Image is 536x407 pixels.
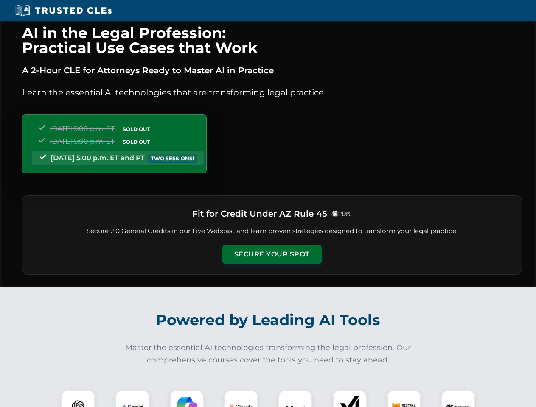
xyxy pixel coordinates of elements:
[331,210,352,217] img: Logo
[120,137,153,146] span: SOLD OUT
[22,25,522,55] h1: AI in the Legal Profession: Practical Use Cases that Work
[13,4,114,17] img: Trusted CLEs
[192,206,327,221] h3: Fit for Credit Under AZ Rule 45
[50,137,115,145] span: [DATE] 5:00 p.m. ET
[120,125,153,134] span: SOLD OUT
[22,64,522,77] p: A 2-Hour CLE for Attorneys Ready to Master AI in Practice
[33,226,511,236] p: Secure 2.0 General Credits in our Live Webcast and learn proven strategies designed to transform ...
[120,342,417,366] p: Master the essential AI technologies transforming the legal profession. Our comprehensive courses...
[22,86,522,99] p: Learn the essential AI technologies that are transforming legal practice.
[50,125,115,133] span: [DATE] 5:00 p.m. ET
[222,245,322,264] button: Secure Your Spot
[33,305,503,335] h2: Powered by Leading AI Tools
